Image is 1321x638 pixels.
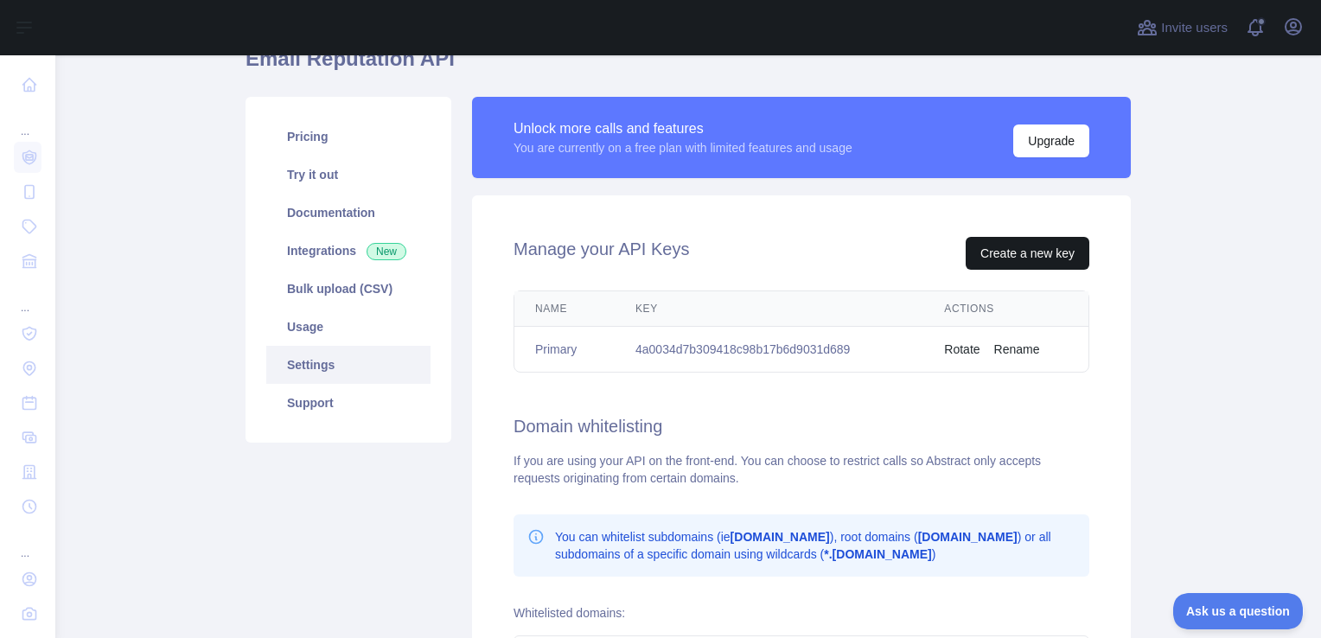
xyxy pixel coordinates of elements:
a: Bulk upload (CSV) [266,270,431,308]
td: 4a0034d7b309418c98b17b6d9031d689 [615,327,923,373]
th: Key [615,291,923,327]
h2: Manage your API Keys [514,237,689,270]
a: Pricing [266,118,431,156]
a: Documentation [266,194,431,232]
div: ... [14,104,41,138]
a: Try it out [266,156,431,194]
a: Integrations New [266,232,431,270]
div: Unlock more calls and features [514,118,852,139]
div: ... [14,280,41,315]
div: If you are using your API on the front-end. You can choose to restrict calls so Abstract only acc... [514,452,1089,487]
span: Invite users [1161,18,1228,38]
p: You can whitelist subdomains (ie ), root domains ( ) or all subdomains of a specific domain using... [555,528,1075,563]
div: ... [14,526,41,560]
button: Invite users [1133,14,1231,41]
b: [DOMAIN_NAME] [731,530,830,544]
b: *.[DOMAIN_NAME] [824,547,931,561]
button: Rename [994,341,1040,358]
div: You are currently on a free plan with limited features and usage [514,139,852,156]
button: Rotate [944,341,980,358]
h1: Email Reputation API [246,45,1131,86]
button: Create a new key [966,237,1089,270]
a: Settings [266,346,431,384]
th: Name [514,291,615,327]
label: Whitelisted domains: [514,606,625,620]
a: Usage [266,308,431,346]
span: New [367,243,406,260]
button: Upgrade [1013,124,1089,157]
td: Primary [514,327,615,373]
h2: Domain whitelisting [514,414,1089,438]
iframe: Toggle Customer Support [1173,593,1304,629]
th: Actions [923,291,1088,327]
b: [DOMAIN_NAME] [918,530,1018,544]
a: Support [266,384,431,422]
